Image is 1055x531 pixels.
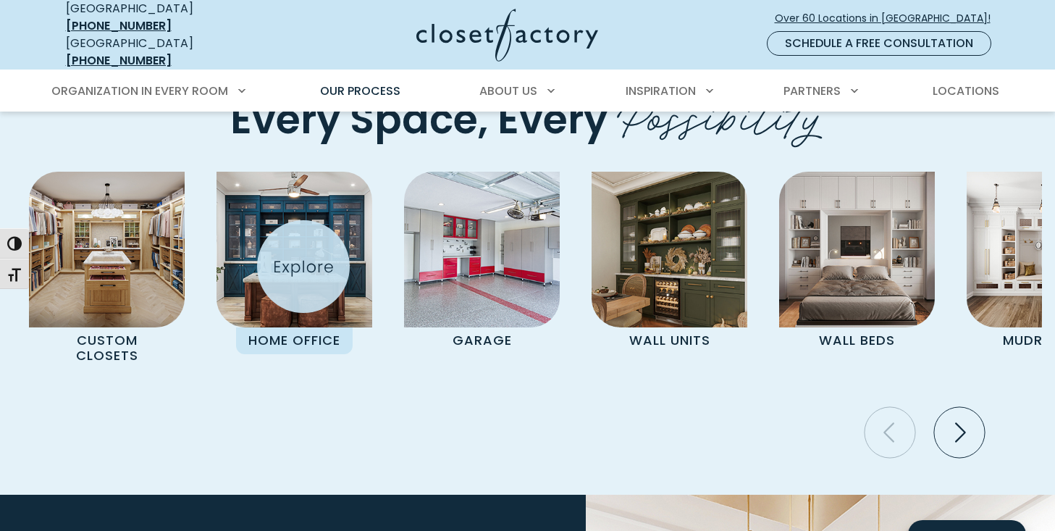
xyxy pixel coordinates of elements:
[424,327,540,354] p: Garage
[859,401,921,464] button: Previous slide
[320,83,400,99] span: Our Process
[933,83,999,99] span: Locations
[66,52,172,69] a: [PHONE_NUMBER]
[799,327,915,354] p: Wall Beds
[767,31,991,56] a: Schedule a Free Consultation
[611,327,728,354] p: Wall Units
[576,172,763,354] a: Wall unit Wall Units
[592,172,747,327] img: Wall unit
[51,83,228,99] span: Organization in Every Room
[763,172,951,354] a: Wall Bed Wall Beds
[49,327,165,369] p: Custom Closets
[497,91,608,146] span: Every
[41,71,1014,112] nav: Primary Menu
[404,172,560,327] img: Garage Cabinets
[617,75,825,149] span: Possibility
[626,83,696,99] span: Inspiration
[779,172,935,327] img: Wall Bed
[29,172,185,327] img: Custom Closet with island
[230,91,488,146] span: Every Space,
[236,327,353,354] p: Home Office
[217,172,372,327] img: Home Office featuring desk and custom cabinetry
[774,6,1003,31] a: Over 60 Locations in [GEOGRAPHIC_DATA]!
[66,17,172,34] a: [PHONE_NUMBER]
[13,172,201,369] a: Custom Closet with island Custom Closets
[928,401,991,464] button: Next slide
[783,83,841,99] span: Partners
[66,35,276,70] div: [GEOGRAPHIC_DATA]
[775,11,1002,26] span: Over 60 Locations in [GEOGRAPHIC_DATA]!
[479,83,537,99] span: About Us
[416,9,598,62] img: Closet Factory Logo
[388,172,576,354] a: Garage Cabinets Garage
[201,172,388,354] a: Home Office featuring desk and custom cabinetry Home Office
